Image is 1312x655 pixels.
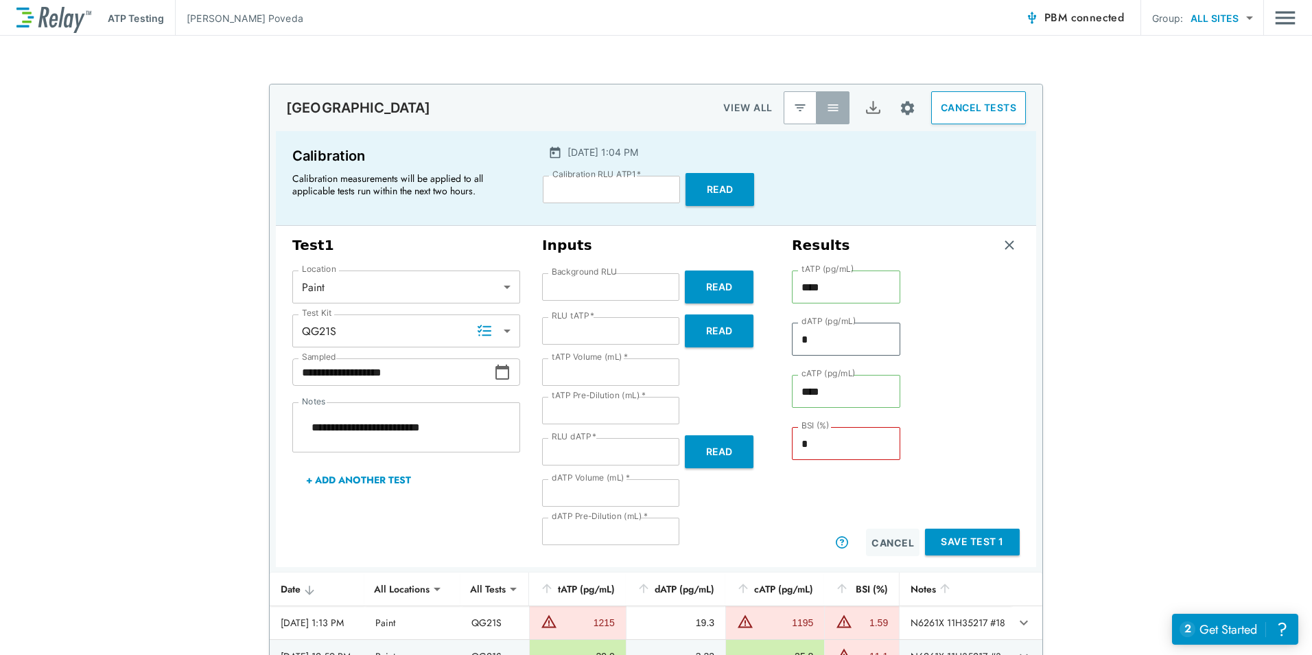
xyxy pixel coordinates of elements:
[826,101,840,115] img: View All
[637,616,714,630] div: 19.3
[801,264,854,274] label: tATP (pg/mL)
[792,237,850,254] h3: Results
[889,90,926,126] button: Site setup
[292,273,520,301] div: Paint
[302,352,336,362] label: Sampled
[899,606,1011,639] td: N6261X 11H35217 #18
[542,237,770,254] h3: Inputs
[567,145,638,159] p: [DATE] 1:04 PM
[835,581,888,597] div: BSI (%)
[552,311,594,321] label: RLU tATP
[187,11,303,25] p: [PERSON_NAME] Poveda
[685,314,753,347] button: Read
[793,101,807,115] img: Latest
[1012,611,1035,634] button: expand row
[460,575,515,603] div: All Tests
[685,271,753,303] button: Read
[1025,11,1039,25] img: Connected Icon
[723,100,773,116] p: VIEW ALL
[281,616,353,630] div: [DATE] 1:13 PM
[1071,10,1125,25] span: connected
[865,100,882,117] img: Export Icon
[108,11,164,25] p: ATP Testing
[856,91,889,124] button: Export
[899,100,916,117] img: Settings Icon
[931,91,1026,124] button: CANCEL TESTS
[302,397,325,406] label: Notes
[16,3,91,33] img: LuminUltra Relay
[302,308,332,318] label: Test Kit
[801,369,856,378] label: cATP (pg/mL)
[685,435,753,468] button: Read
[836,613,852,630] img: Warning
[286,100,431,116] p: [GEOGRAPHIC_DATA]
[292,145,518,167] p: Calibration
[364,575,439,603] div: All Locations
[925,529,1020,555] button: Save Test 1
[1020,4,1129,32] button: PBM connected
[1275,5,1296,31] button: Main menu
[1152,11,1183,25] p: Group:
[541,613,557,630] img: Warning
[856,616,888,630] div: 1.59
[552,473,630,483] label: dATP Volume (mL)
[292,317,520,345] div: QG21S
[1003,238,1016,252] img: Remove
[292,172,512,197] p: Calibration measurements will be applied to all applicable tests run within the next two hours.
[552,170,641,179] label: Calibration RLU ATP1
[1172,614,1298,645] iframe: Resource center
[548,146,562,159] img: Calender Icon
[292,463,425,496] button: + Add Another Test
[302,264,336,274] label: Location
[911,581,1000,597] div: Notes
[552,391,646,400] label: tATP Pre-Dilution (mL)
[801,317,856,326] label: dATP (pg/mL)
[292,358,494,386] input: Choose date, selected date is Oct 15, 2025
[561,616,615,630] div: 1215
[540,581,615,597] div: tATP (pg/mL)
[866,529,919,556] button: Cancel
[460,606,528,639] td: QG21S
[292,237,520,254] h3: Test 1
[736,581,813,597] div: cATP (pg/mL)
[552,352,628,362] label: tATP Volume (mL)
[552,512,648,521] label: dATP Pre-Dilution (mL)
[1275,5,1296,31] img: Drawer Icon
[801,421,830,430] label: BSI (%)
[637,581,714,597] div: dATP (pg/mL)
[552,432,596,441] label: RLU dATP
[1044,8,1124,27] span: PBM
[552,267,617,277] label: Background RLU
[364,606,460,639] td: Paint
[270,573,364,606] th: Date
[737,613,753,630] img: Warning
[757,616,813,630] div: 1195
[686,173,754,206] button: Read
